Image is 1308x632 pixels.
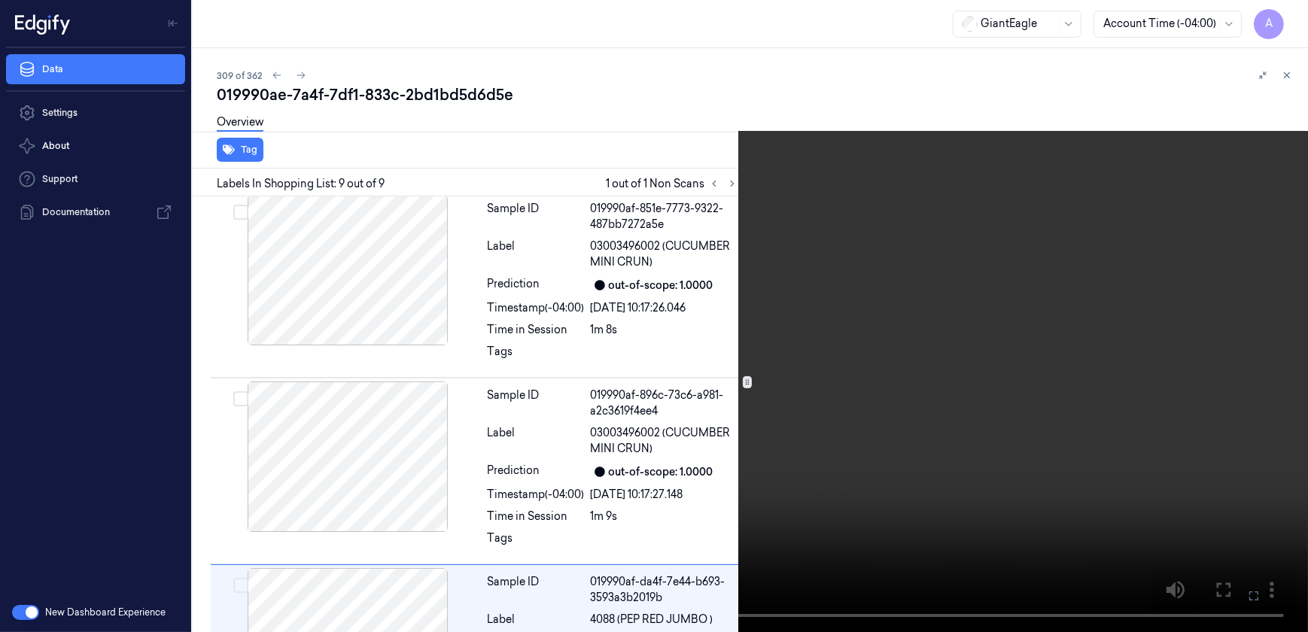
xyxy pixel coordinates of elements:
a: Data [6,54,185,84]
a: Overview [217,114,263,132]
a: Settings [6,98,185,128]
div: Time in Session [488,509,585,524]
div: Tags [488,530,585,555]
span: 03003496002 (CUCUMBER MINI CRUN) [591,239,738,270]
div: 1m 8s [591,322,738,338]
div: 019990af-851e-7773-9322-487bb7272a5e [591,201,738,232]
div: [DATE] 10:17:27.148 [591,487,738,503]
button: Toggle Navigation [161,11,185,35]
div: Label [488,239,585,270]
a: Documentation [6,197,185,227]
div: Tags [488,344,585,368]
div: Label [488,612,585,627]
div: Timestamp (-04:00) [488,300,585,316]
button: Select row [233,391,248,406]
div: Prediction [488,276,585,294]
button: A [1254,9,1284,39]
button: Select row [233,205,248,220]
span: 4088 (PEP RED JUMBO ) [591,612,713,627]
span: 1 out of 1 Non Scans [607,175,741,193]
div: 019990af-896c-73c6-a981-a2c3619f4ee4 [591,387,738,419]
div: Label [488,425,585,457]
div: 019990af-da4f-7e44-b693-3593a3b2019b [591,574,738,606]
button: Tag [217,138,263,162]
div: Time in Session [488,322,585,338]
div: 1m 9s [591,509,738,524]
div: Sample ID [488,574,585,606]
div: Sample ID [488,387,585,419]
div: 019990ae-7a4f-7df1-833c-2bd1bd5d6d5e [217,84,1296,105]
div: Timestamp (-04:00) [488,487,585,503]
div: Sample ID [488,201,585,232]
div: Prediction [488,463,585,481]
div: out-of-scope: 1.0000 [609,464,713,480]
div: [DATE] 10:17:26.046 [591,300,738,316]
button: About [6,131,185,161]
span: Labels In Shopping List: 9 out of 9 [217,176,385,192]
div: out-of-scope: 1.0000 [609,278,713,293]
button: Select row [233,578,248,593]
a: Support [6,164,185,194]
span: 03003496002 (CUCUMBER MINI CRUN) [591,425,738,457]
span: 309 of 362 [217,69,262,82]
